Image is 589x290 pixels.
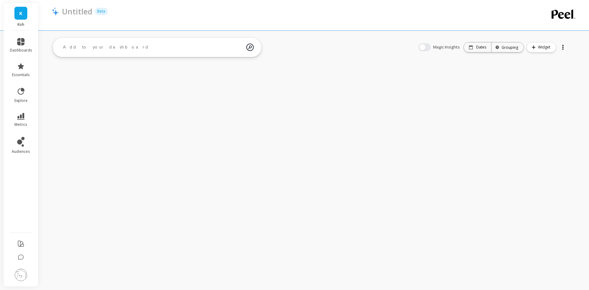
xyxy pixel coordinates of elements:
p: Beta [95,8,108,15]
img: profile picture [15,269,27,281]
div: Grouping [497,44,518,50]
span: Magic Insights [433,44,461,50]
img: header icon [52,7,59,16]
span: dashboards [10,48,32,53]
img: magic search icon [246,39,254,56]
p: Dates [476,45,486,50]
button: Widget [526,42,556,52]
span: explore [14,98,28,103]
span: essentials [12,72,30,77]
span: K [19,10,22,17]
span: Widget [538,44,552,50]
p: Koh [10,22,32,27]
p: Untitled [62,6,92,17]
span: metrics [14,122,27,127]
span: audiences [12,149,30,154]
